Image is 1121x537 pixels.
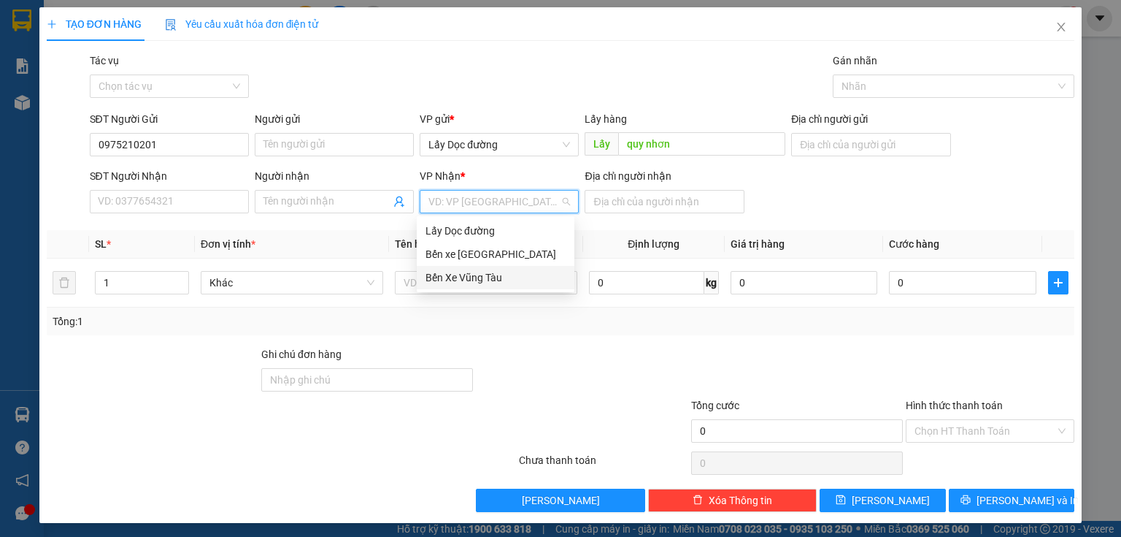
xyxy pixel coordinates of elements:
span: VP Nhận [420,170,461,182]
img: icon [165,19,177,31]
span: kg [704,271,719,294]
div: Địa chỉ người nhận [585,168,744,184]
input: Dọc đường [618,132,785,156]
span: Lấy [585,132,618,156]
span: Lấy hàng [585,113,627,125]
label: Ghi chú đơn hàng [261,349,342,360]
span: Xóa Thông tin [709,492,772,509]
span: Cước hàng [889,238,939,250]
input: Địa chỉ của người nhận [585,190,744,213]
button: save[PERSON_NAME] [820,489,946,512]
span: [PERSON_NAME] [522,492,600,509]
span: Yêu cầu xuất hóa đơn điện tử [165,18,319,30]
div: Tổng: 1 [53,313,434,330]
span: TẠO ĐƠN HÀNG [47,18,142,30]
button: deleteXóa Thông tin [648,489,817,512]
div: SĐT Người Gửi [90,111,249,127]
div: Bến xe [GEOGRAPHIC_DATA] [425,246,566,262]
span: delete [693,495,703,506]
div: Lấy Dọc đường [425,223,566,239]
div: VP gửi [420,111,579,127]
span: plus [47,19,57,29]
label: Tác vụ [90,55,119,66]
span: [PERSON_NAME] [852,492,930,509]
span: SL [95,238,107,250]
span: close [1055,21,1067,33]
button: [PERSON_NAME] [476,489,644,512]
input: VD: Bàn, Ghế [395,271,577,294]
div: Lấy Dọc đường [417,219,574,243]
span: Khác [209,272,374,294]
button: plus [1048,271,1068,294]
div: SĐT Người Nhận [90,168,249,184]
label: Gán nhãn [833,55,877,66]
button: Close [1041,7,1082,48]
span: user-add [393,196,405,207]
input: Địa chỉ của người gửi [791,133,950,156]
input: 0 [731,271,878,294]
span: Định lượng [628,238,679,250]
span: Tổng cước [691,400,739,411]
div: Bến xe Quảng Ngãi [417,243,574,266]
div: Người gửi [255,111,414,127]
span: printer [960,495,971,506]
span: Tên hàng [395,238,438,250]
label: Hình thức thanh toán [906,400,1003,411]
span: save [836,495,846,506]
span: Lấy Dọc đường [428,134,570,156]
button: delete [53,271,76,294]
div: Chưa thanh toán [517,452,689,478]
span: [PERSON_NAME] và In [976,492,1079,509]
span: plus [1049,277,1068,289]
div: Bến Xe Vũng Tàu [425,270,566,286]
div: Bến Xe Vũng Tàu [417,266,574,289]
span: Giá trị hàng [731,238,785,250]
button: printer[PERSON_NAME] và In [949,489,1075,512]
div: Người nhận [255,168,414,184]
div: Địa chỉ người gửi [791,111,950,127]
input: Ghi chú đơn hàng [261,368,473,392]
span: Đơn vị tính [201,238,255,250]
